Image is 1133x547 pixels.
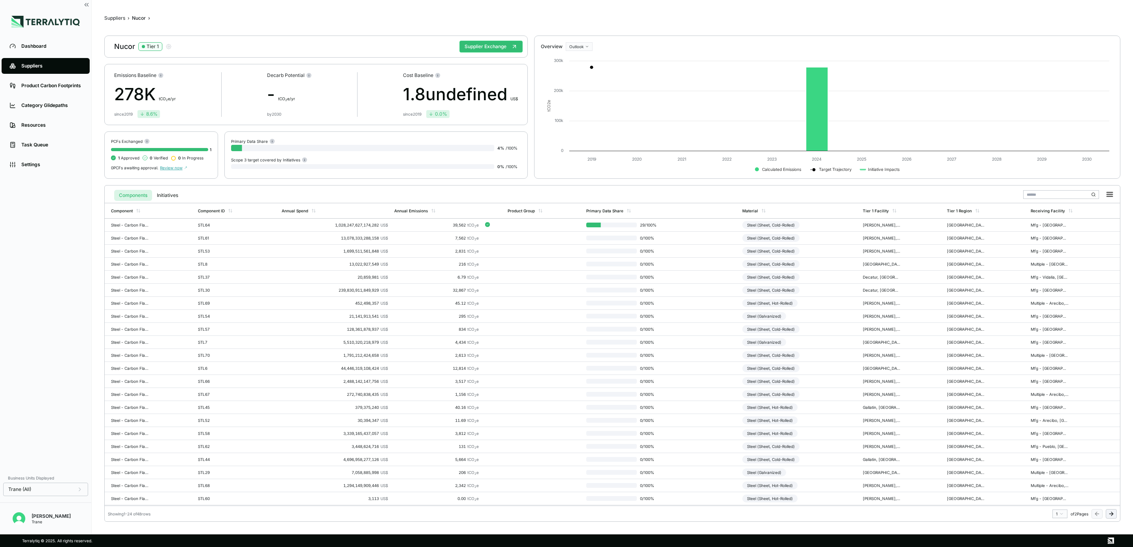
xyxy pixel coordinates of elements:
[947,392,985,397] div: [GEOGRAPHIC_DATA] - [US_STATE]
[819,167,852,172] text: Target Trajectory
[863,327,901,332] div: [PERSON_NAME], [GEOGRAPHIC_DATA]
[198,353,236,358] div: STL70
[474,238,476,241] sub: 2
[506,164,518,169] span: / 100 %
[394,405,479,410] div: 40.16
[394,314,479,318] div: 295
[554,88,563,93] text: 200k
[637,249,662,253] span: 0 / 100 %
[111,262,149,266] div: Steel - Carbon Flat Roll - Sheet
[637,288,662,292] span: 0 / 100 %
[467,288,479,292] span: tCO e
[282,262,388,266] div: 13,022,927,549
[742,234,800,242] div: Steel (Sheet, Cold-Rolled)
[285,98,287,102] sub: 2
[150,155,168,160] span: Verified
[21,63,82,69] div: Suppliers
[508,208,535,213] div: Product Group
[282,288,388,292] div: 239,830,911,849,929
[947,444,985,449] div: [GEOGRAPHIC_DATA] - [US_STATE]
[282,327,388,332] div: 128,361,878,937
[198,379,236,384] div: STL66
[762,167,801,172] text: Calculated Emissions
[863,366,901,371] div: [GEOGRAPHIC_DATA], [GEOGRAPHIC_DATA]
[947,379,985,384] div: [GEOGRAPHIC_DATA] - [US_STATE]
[863,301,901,305] div: [PERSON_NAME], [GEOGRAPHIC_DATA]
[380,314,388,318] span: US$
[767,157,776,161] text: 2023
[637,405,662,410] span: 0 / 100 %
[1031,223,1069,227] div: Mfg - [GEOGRAPHIC_DATA], [GEOGRAPHIC_DATA], [GEOGRAPHIC_DATA]
[198,236,236,240] div: STL61
[1031,379,1069,384] div: Mfg - [GEOGRAPHIC_DATA], [GEOGRAPHIC_DATA], [GEOGRAPHIC_DATA]
[742,286,800,294] div: Steel (Sheet, Cold-Rolled)
[863,208,889,213] div: Tier 1 Facility
[394,236,479,240] div: 7,562
[198,314,236,318] div: STL54
[394,379,479,384] div: 3,517
[231,138,275,144] div: Primary Data Share
[380,353,388,358] span: US$
[637,418,662,423] span: 0 / 100 %
[497,164,504,169] span: 0 %
[467,392,479,397] span: tCO e
[467,249,479,253] span: tCO e
[114,72,176,79] div: Emissions Baseline
[394,208,428,213] div: Annual Emissions
[1037,157,1046,161] text: 2029
[114,42,172,51] div: Nucor
[380,236,388,240] span: US$
[198,418,236,423] div: STL52
[13,512,25,525] img: Cal Krause
[198,301,236,305] div: STL69
[474,316,476,319] sub: 2
[198,249,236,253] div: STL53
[863,379,901,384] div: [PERSON_NAME], [GEOGRAPHIC_DATA]
[394,431,479,436] div: 3,812
[380,366,388,371] span: US$
[637,236,662,240] span: 0 / 100 %
[380,340,388,345] span: US$
[561,148,563,153] text: 0
[742,273,800,281] div: Steel (Sheet, Cold-Rolled)
[394,444,479,449] div: 131
[111,275,149,279] div: Steel - Carbon Flat Roll - Sheet
[863,431,901,436] div: [PERSON_NAME], [GEOGRAPHIC_DATA]
[637,223,662,227] span: 29 / 100 %
[467,262,479,266] span: tCO e
[380,288,388,292] span: US$
[380,431,388,436] span: US$
[21,82,82,89] div: Product Carbon Footprints
[160,165,187,170] span: Review now
[467,366,479,371] span: tCO e
[111,366,149,371] div: Steel - Carbon Flat Roll - Sheet
[863,353,901,358] div: [PERSON_NAME], [GEOGRAPHIC_DATA]
[947,353,985,358] div: [GEOGRAPHIC_DATA] - [US_STATE]
[394,223,479,227] div: 39,562
[198,208,225,213] div: Component ID
[467,379,479,384] span: tCO e
[198,275,236,279] div: STL37
[198,392,236,397] div: STL67
[742,247,800,255] div: Steel (Sheet, Cold-Rolled)
[474,381,476,384] sub: 2
[403,72,518,79] div: Cost Baseline
[231,157,307,163] div: Scope 3 target covered by Initiatives
[474,355,476,358] sub: 2
[380,444,388,449] span: US$
[474,420,476,423] sub: 2
[742,299,798,307] div: Steel (Sheet, Hot-Rolled)
[722,157,731,161] text: 2022
[947,327,985,332] div: [GEOGRAPHIC_DATA] - [US_STATE]
[282,431,388,436] div: 3,339,165,437,057
[947,223,985,227] div: [GEOGRAPHIC_DATA] - [US_STATE]
[111,340,149,345] div: Steel - Carbon Flat Roll - Sheet
[742,208,758,213] div: Material
[1031,249,1069,253] div: Mfg - [GEOGRAPHIC_DATA], [GEOGRAPHIC_DATA], [GEOGRAPHIC_DATA]
[632,157,642,161] text: 2020
[1082,157,1092,161] text: 2030
[467,314,479,318] span: tCO e
[278,96,295,101] span: t CO e/yr
[118,155,139,160] span: Approved
[947,157,956,161] text: 2027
